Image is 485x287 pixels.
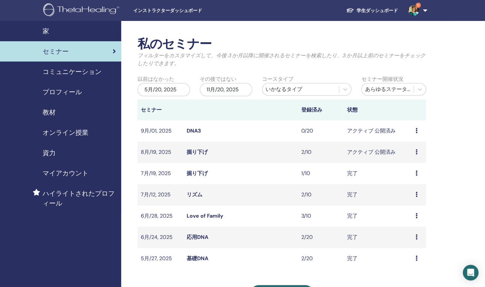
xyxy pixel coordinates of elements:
[365,85,410,93] div: あらゆるステータス
[138,37,426,52] h2: 私のセミナー
[408,5,419,16] img: default.jpg
[187,127,201,134] a: DNA3
[43,128,88,137] span: オンライン授業
[43,107,56,117] span: 教材
[344,206,412,227] td: 完了
[346,8,354,13] img: graduation-cap-white.svg
[344,248,412,269] td: 完了
[43,188,116,208] span: ハイライトされたプロフィール
[298,142,344,163] td: 2/10
[43,87,82,97] span: プロフィール
[138,227,183,248] td: 6月/24, 2025
[298,120,344,142] td: 0/20
[200,83,252,96] div: 11月/20, 2025
[298,248,344,269] td: 2/20
[187,170,208,177] a: 掘り下げ
[138,142,183,163] td: 8月/19, 2025
[262,75,293,83] label: コースタイプ
[138,120,183,142] td: 9月/01, 2025
[298,163,344,184] td: 1/10
[43,168,88,178] span: マイアカウント
[266,85,336,93] div: いかなるタイプ
[416,3,421,8] span: 6
[463,265,478,280] div: Open Intercom Messenger
[344,163,412,184] td: 完了
[341,5,403,17] a: 学生ダッシュボード
[298,227,344,248] td: 2/20
[187,212,223,219] a: Love of Family
[43,46,69,56] span: セミナー
[138,206,183,227] td: 6月/28, 2025
[138,75,174,83] label: 以前はなかった
[138,184,183,206] td: 7月/12, 2025
[187,191,202,198] a: リズム
[298,206,344,227] td: 3/10
[138,99,183,120] th: セミナー
[43,3,121,18] img: logo.png
[298,99,344,120] th: 登録済み
[344,120,412,142] td: アクティブ 公開済み
[344,142,412,163] td: アクティブ 公開済み
[138,248,183,269] td: 5月/27, 2025
[138,83,190,96] div: 5月/20, 2025
[43,148,56,158] span: 資力
[43,67,102,77] span: コミュニケーション
[344,99,412,120] th: 状態
[298,184,344,206] td: 2/10
[187,255,208,262] a: 基礎DNA
[361,75,403,83] label: セミナー開催状況
[344,184,412,206] td: 完了
[133,7,232,14] span: インストラクターダッシュボード
[43,26,49,36] span: 家
[200,75,236,83] label: その後ではない
[138,163,183,184] td: 7月/19, 2025
[138,52,426,67] p: フィルターをカスタマイズして、今後 3 か月以降に開催されるセミナーを検索したり、3 か月以上前のセミナーをチェックしたりできます。
[187,234,208,241] a: 応用DNA
[344,227,412,248] td: 完了
[187,149,208,155] a: 掘り下げ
